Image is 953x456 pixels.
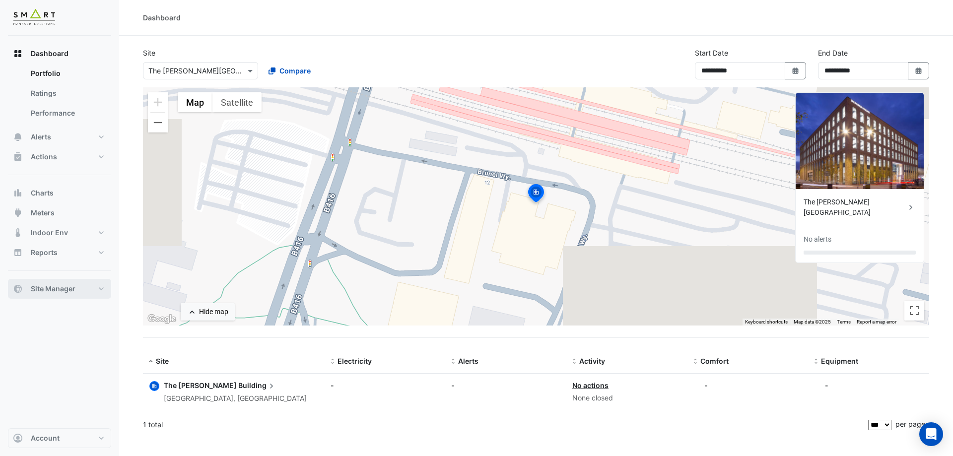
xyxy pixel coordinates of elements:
app-icon: Dashboard [13,49,23,59]
label: Site [143,48,155,58]
a: Terms (opens in new tab) [837,319,851,325]
app-icon: Site Manager [13,284,23,294]
a: Portfolio [23,64,111,83]
button: Show satellite imagery [212,92,262,112]
button: Indoor Env [8,223,111,243]
fa-icon: Select Date [791,66,800,75]
span: Site [156,357,169,365]
app-icon: Actions [13,152,23,162]
div: 1 total [143,412,866,437]
app-icon: Charts [13,188,23,198]
div: None closed [572,392,681,404]
img: Company Logo [12,8,57,28]
button: Zoom out [148,113,168,132]
span: Activity [579,357,605,365]
button: Hide map [181,303,235,321]
button: Keyboard shortcuts [745,319,788,326]
span: Alerts [458,357,478,365]
app-icon: Meters [13,208,23,218]
a: Open this area in Google Maps (opens a new window) [145,313,178,326]
span: Map data ©2025 [794,319,831,325]
app-icon: Alerts [13,132,23,142]
span: Electricity [338,357,372,365]
button: Toggle fullscreen view [904,301,924,321]
div: - [331,380,440,391]
button: Reports [8,243,111,262]
div: - [704,380,708,391]
button: Site Manager [8,279,111,299]
button: Charts [8,183,111,203]
span: Building [238,380,276,391]
div: [GEOGRAPHIC_DATA], [GEOGRAPHIC_DATA] [164,393,307,404]
span: Reports [31,248,58,258]
img: site-pin-selected.svg [525,183,547,206]
div: No alerts [804,234,831,245]
div: Dashboard [143,12,181,23]
span: Indoor Env [31,228,68,238]
label: Start Date [695,48,728,58]
a: No actions [572,381,609,390]
div: - [451,380,560,391]
button: Actions [8,147,111,167]
img: The Porter Building [796,93,924,189]
span: Equipment [821,357,858,365]
button: Account [8,428,111,448]
a: Performance [23,103,111,123]
span: Meters [31,208,55,218]
span: Charts [31,188,54,198]
span: Compare [279,65,311,76]
a: Ratings [23,83,111,103]
a: Report a map error [857,319,896,325]
button: Meters [8,203,111,223]
div: Dashboard [8,64,111,127]
div: - [825,380,828,391]
span: Dashboard [31,49,68,59]
button: Dashboard [8,44,111,64]
div: The [PERSON_NAME][GEOGRAPHIC_DATA] [804,197,906,218]
button: Compare [262,62,317,79]
span: per page [895,420,925,428]
fa-icon: Select Date [914,66,923,75]
button: Show street map [178,92,212,112]
button: Zoom in [148,92,168,112]
div: Hide map [199,307,228,317]
span: Alerts [31,132,51,142]
span: Account [31,433,60,443]
span: Site Manager [31,284,75,294]
label: End Date [818,48,848,58]
app-icon: Indoor Env [13,228,23,238]
img: Google [145,313,178,326]
app-icon: Reports [13,248,23,258]
span: Comfort [700,357,729,365]
span: Actions [31,152,57,162]
div: Open Intercom Messenger [919,422,943,446]
span: The [PERSON_NAME] [164,381,237,390]
button: Alerts [8,127,111,147]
